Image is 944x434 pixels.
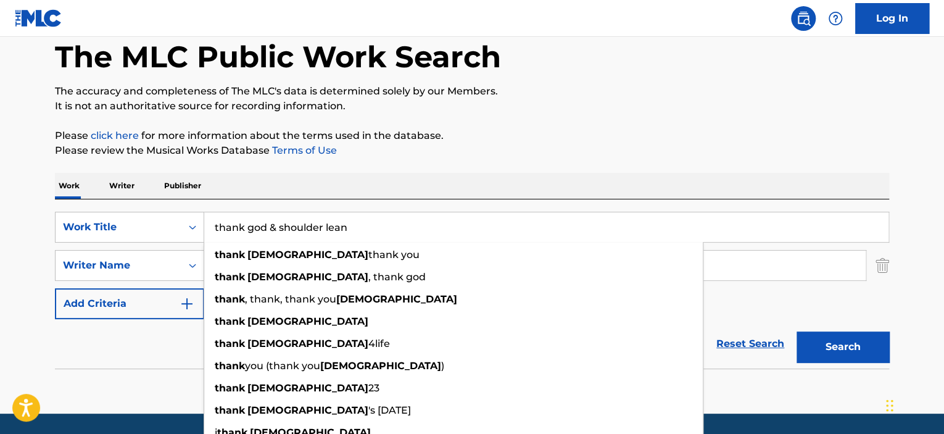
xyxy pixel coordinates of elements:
strong: thank [215,360,245,372]
img: 9d2ae6d4665cec9f34b9.svg [180,296,194,311]
a: Reset Search [710,330,790,357]
img: help [828,11,843,26]
strong: thank [215,404,245,416]
div: Help [823,6,848,31]
span: you (thank you [245,360,320,372]
div: Drag [886,387,893,424]
span: 4life [368,338,390,349]
span: , thank, thank you [245,293,336,305]
h1: The MLC Public Work Search [55,38,501,75]
button: Add Criteria [55,288,204,319]
strong: thank [215,382,245,394]
p: Writer [106,173,138,199]
strong: thank [215,271,245,283]
strong: [DEMOGRAPHIC_DATA] [247,271,368,283]
strong: [DEMOGRAPHIC_DATA] [247,404,368,416]
button: Search [797,332,889,362]
strong: [DEMOGRAPHIC_DATA] [336,293,457,305]
strong: thank [215,249,245,261]
div: Work Title [63,220,174,235]
strong: thank [215,315,245,327]
p: Work [55,173,83,199]
img: MLC Logo [15,9,62,27]
a: Log In [855,3,929,34]
strong: [DEMOGRAPHIC_DATA] [247,338,368,349]
span: thank you [368,249,420,261]
strong: [DEMOGRAPHIC_DATA] [247,382,368,394]
span: ) [441,360,444,372]
img: search [796,11,811,26]
strong: thank [215,338,245,349]
strong: [DEMOGRAPHIC_DATA] [320,360,441,372]
p: Please for more information about the terms used in the database. [55,128,889,143]
span: 's [DATE] [368,404,411,416]
strong: [DEMOGRAPHIC_DATA] [247,315,368,327]
p: Publisher [160,173,205,199]
a: click here [91,130,139,141]
span: , thank god [368,271,426,283]
p: Please review the Musical Works Database [55,143,889,158]
strong: thank [215,293,245,305]
p: The accuracy and completeness of The MLC's data is determined solely by our Members. [55,84,889,99]
strong: [DEMOGRAPHIC_DATA] [247,249,368,261]
span: 23 [368,382,379,394]
img: Delete Criterion [876,250,889,281]
iframe: Chat Widget [882,375,944,434]
p: It is not an authoritative source for recording information. [55,99,889,114]
form: Search Form [55,212,889,369]
div: Writer Name [63,258,174,273]
a: Public Search [791,6,816,31]
a: Terms of Use [270,144,337,156]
